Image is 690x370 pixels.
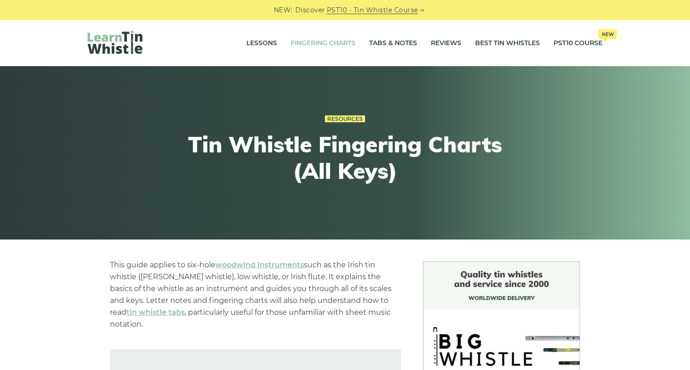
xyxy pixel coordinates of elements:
[598,29,617,39] span: New
[88,31,142,54] img: LearnTinWhistle.com
[215,261,304,269] a: woodwind instruments
[554,32,602,55] a: PST10 CourseNew
[110,259,401,330] p: This guide applies to six-hole such as the Irish tin whistle ([PERSON_NAME] whistle), low whistle...
[246,32,277,55] a: Lessons
[475,32,540,55] a: Best Tin Whistles
[431,32,461,55] a: Reviews
[291,32,355,55] a: Fingering Charts
[126,308,185,317] a: tin whistle tabs
[177,131,513,184] h1: Tin Whistle Fingering Charts (All Keys)
[325,115,365,123] a: Resources
[369,32,417,55] a: Tabs & Notes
